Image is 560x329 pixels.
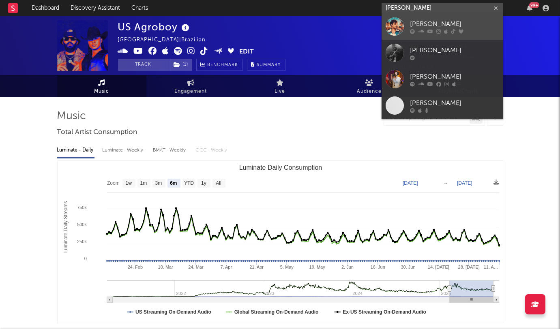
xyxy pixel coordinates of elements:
span: Total Artist Consumption [57,128,137,137]
text: Luminate Daily Streams [63,201,69,252]
a: Audience [325,75,414,97]
div: Luminate - Weekly [103,143,145,157]
text: 3m [155,181,162,186]
div: [PERSON_NAME] [410,72,499,82]
a: Engagement [146,75,236,97]
span: ( 1 ) [169,59,193,71]
text: 16. Jun [370,265,385,269]
span: Live [275,87,285,96]
text: 24. Feb [127,265,142,269]
text: Luminate Daily Consumption [239,164,322,171]
text: All [216,181,221,186]
div: [GEOGRAPHIC_DATA] | Brazilian [118,35,215,45]
text: 500k [77,222,87,227]
a: [PERSON_NAME] [382,13,503,40]
span: Benchmark [208,60,238,70]
button: Track [118,59,169,71]
text: US Streaming On-Demand Audio [135,309,211,315]
text: 1m [140,181,147,186]
a: Benchmark [196,59,243,71]
text: 1y [201,181,206,186]
div: [PERSON_NAME] [410,98,499,108]
div: Luminate - Daily [57,143,94,157]
a: [PERSON_NAME] [382,66,503,92]
text: 2. Jun [341,265,354,269]
text: 0 [84,256,86,261]
div: BMAT - Weekly [153,143,188,157]
a: [PERSON_NAME] [382,92,503,119]
text: YTD [184,181,193,186]
text: 250k [77,239,87,244]
text: Ex-US Streaming On-Demand Audio [343,309,426,315]
text: Global Streaming On-Demand Audio [234,309,318,315]
text: 30. Jun [401,265,415,269]
text: 6m [170,181,177,186]
div: 99 + [529,2,539,8]
span: Engagement [175,87,207,96]
span: Audience [357,87,382,96]
text: 14. [DATE] [427,265,449,269]
input: Search for artists [382,3,503,13]
text: 11. A… [483,265,498,269]
div: US Agroboy [118,20,192,34]
button: (1) [169,59,192,71]
button: Edit [239,47,254,57]
text: → [443,180,448,186]
div: [PERSON_NAME] [410,46,499,56]
div: [PERSON_NAME] [410,19,499,29]
text: 21. Apr [249,265,264,269]
text: [DATE] [457,180,472,186]
span: Summary [257,63,281,67]
a: Music [57,75,146,97]
text: [DATE] [403,180,418,186]
text: 1w [125,181,132,186]
text: 19. May [309,265,325,269]
span: Music [94,87,109,96]
text: 5. May [280,265,294,269]
a: Live [236,75,325,97]
button: 99+ [527,5,532,11]
text: 10. Mar [158,265,173,269]
text: 750k [77,205,87,210]
a: [PERSON_NAME] [382,40,503,66]
text: 28. [DATE] [458,265,479,269]
text: 7. Apr [220,265,232,269]
button: Summary [247,59,285,71]
svg: Luminate Daily Consumption [58,161,503,323]
text: Zoom [107,181,120,186]
text: 24. Mar [188,265,204,269]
